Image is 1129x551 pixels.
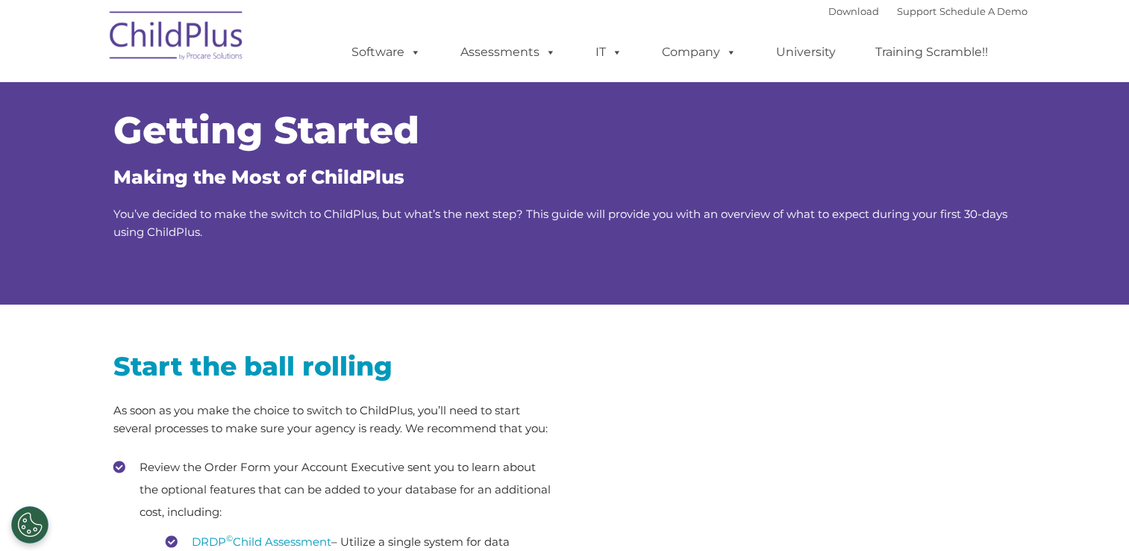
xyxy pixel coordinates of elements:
a: DRDP©Child Assessment [192,535,331,549]
a: Schedule A Demo [939,5,1028,17]
span: Getting Started [113,108,419,153]
a: Company [647,37,751,67]
a: Training Scramble!! [860,37,1003,67]
a: Assessments [445,37,571,67]
img: ChildPlus by Procare Solutions [102,1,251,75]
p: As soon as you make the choice to switch to ChildPlus, you’ll need to start several processes to ... [113,402,554,438]
span: Making the Most of ChildPlus [113,166,404,188]
h2: Start the ball rolling [113,349,554,383]
button: Cookies Settings [11,506,49,544]
sup: © [226,533,233,544]
a: IT [581,37,637,67]
font: | [828,5,1028,17]
a: Software [337,37,436,67]
a: University [761,37,851,67]
a: Support [897,5,936,17]
a: Download [828,5,879,17]
span: You’ve decided to make the switch to ChildPlus, but what’s the next step? This guide will provide... [113,207,1007,239]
